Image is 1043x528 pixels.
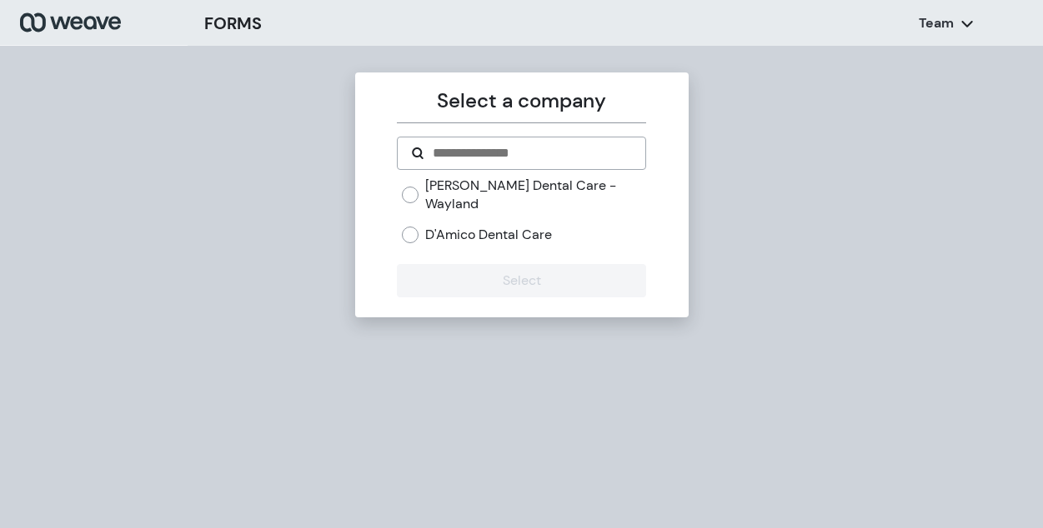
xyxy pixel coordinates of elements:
[397,86,646,116] p: Select a company
[431,143,632,163] input: Search
[204,11,262,36] h3: FORMS
[397,264,646,297] button: Select
[425,177,646,212] label: [PERSON_NAME] Dental Care - Wayland
[919,14,954,32] p: Team
[425,226,552,244] label: D'Amico Dental Care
